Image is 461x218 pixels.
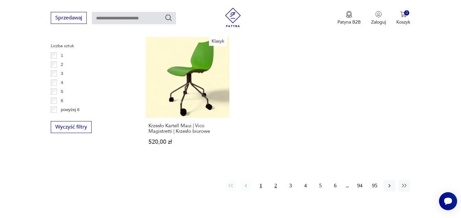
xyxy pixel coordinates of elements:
iframe: Smartsupp widget button [439,192,457,210]
a: Sprzedawaj [51,16,87,21]
div: 0 [404,10,410,16]
img: Ikona koszyka [400,11,407,17]
p: Zaloguj [371,19,386,25]
p: Patyna B2B [337,19,361,25]
button: 2 [270,180,281,192]
img: Patyna - sklep z meblami i dekoracjami vintage [223,8,243,27]
a: KlasykKrzesło Kartell Maui | Vico Magistretti | Krzesło biuroweKrzesło Kartell Maui | Vico Magist... [146,34,230,158]
button: 6 [329,180,341,192]
button: Sprzedawaj [51,12,87,24]
button: 0Koszyk [396,11,410,25]
a: Ikona medaluPatyna B2B [337,11,361,25]
p: Koszyk [396,19,410,25]
p: 3 [61,70,63,77]
p: 2 [61,61,63,68]
h3: Krzesło Kartell Maui | Vico Magistretti | Krzesło biurowe [148,123,227,134]
img: Ikona medalu [346,11,352,18]
p: powyżej 6 [61,106,80,113]
button: 3 [285,180,296,192]
button: Szukaj [165,14,172,22]
p: Liczba sztuk [51,42,130,49]
p: 5 [61,88,63,95]
button: Patyna B2B [337,11,361,25]
button: Wyczyść filtry [51,121,92,133]
button: 5 [314,180,326,192]
button: 1 [255,180,267,192]
button: 4 [300,180,311,192]
p: 6 [61,97,63,104]
p: 4 [61,79,63,86]
p: 520,00 zł [148,139,227,145]
button: 94 [354,180,366,192]
button: Zaloguj [371,11,386,25]
button: 95 [369,180,380,192]
img: Ikonka użytkownika [375,11,382,17]
p: 1 [61,52,63,59]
